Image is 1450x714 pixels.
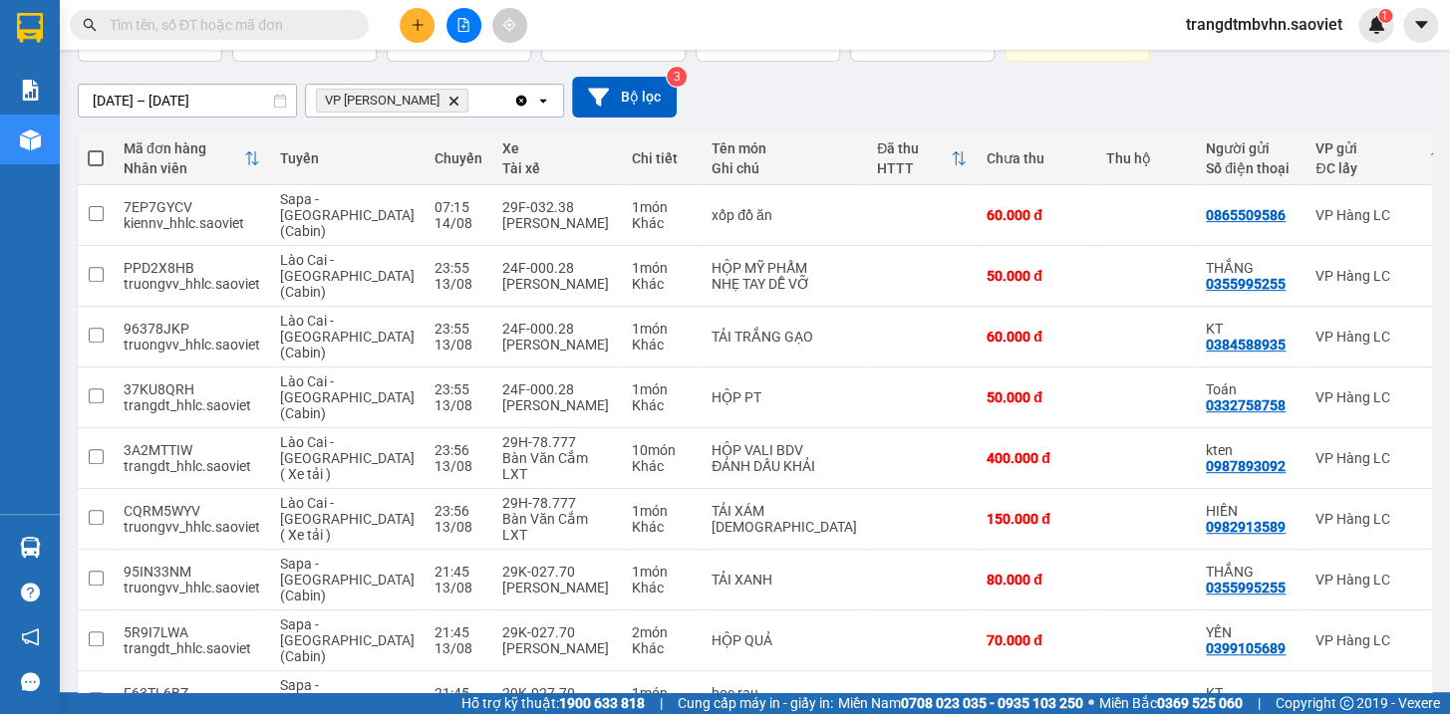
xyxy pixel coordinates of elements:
[435,381,482,397] div: 23:55
[435,276,482,292] div: 13/08
[114,132,270,185] th: Toggle SortBy
[1315,632,1445,648] div: VP Hàng LC
[502,564,612,580] div: 29K-027.70
[124,503,260,519] div: CQRM5WYV
[502,215,612,231] div: [PERSON_NAME]
[987,150,1086,166] div: Chưa thu
[435,199,482,215] div: 07:15
[1315,511,1445,527] div: VP Hàng LC
[280,313,415,360] span: Lào Cai - [GEOGRAPHIC_DATA] (Cabin)
[632,503,692,519] div: 1 món
[124,337,260,353] div: truongvv_hhlc.saoviet
[316,89,468,113] span: VP Gia Lâm, close by backspace
[411,18,425,32] span: plus
[280,616,415,664] span: Sapa - [GEOGRAPHIC_DATA] (Cabin)
[1339,696,1353,710] span: copyright
[1206,519,1286,535] div: 0982913589
[678,692,833,714] span: Cung cấp máy in - giấy in:
[435,564,482,580] div: 21:45
[1412,16,1430,34] span: caret-down
[632,519,692,535] div: Khác
[502,434,612,450] div: 29H-78.777
[124,321,260,337] div: 96378JKP
[1206,685,1296,701] div: KT
[1206,458,1286,474] div: 0987893092
[280,373,415,421] span: Lào Cai - [GEOGRAPHIC_DATA] (Cabin)
[502,397,612,413] div: [PERSON_NAME]
[502,199,612,215] div: 29F-032.38
[124,564,260,580] div: 95IN33NM
[632,624,692,640] div: 2 món
[124,640,260,656] div: trangdt_hhlc.saoviet
[502,685,612,701] div: 29K-027.70
[712,685,857,701] div: bọc rau
[1206,276,1286,292] div: 0355995255
[121,47,243,80] b: Sao Việt
[1206,503,1296,519] div: HIỀN
[632,199,692,215] div: 1 món
[435,321,482,337] div: 23:55
[124,397,260,413] div: trangdt_hhlc.saoviet
[17,13,43,43] img: logo-vxr
[124,685,260,701] div: F63TL6BZ
[280,556,415,603] span: Sapa - [GEOGRAPHIC_DATA] (Cabin)
[124,260,260,276] div: PPD2X8HB
[1206,321,1296,337] div: KT
[632,580,692,595] div: Khác
[632,337,692,353] div: Khác
[1170,12,1358,37] span: trangdtmbvhn.saoviet
[1315,268,1445,284] div: VP Hàng LC
[632,150,692,166] div: Chi tiết
[712,442,857,458] div: HỘP VALI BDV
[456,18,470,32] span: file-add
[712,503,857,535] div: TẢI XÁM GIẦY
[987,632,1086,648] div: 70.000 đ
[1315,160,1429,176] div: ĐC lấy
[712,207,857,223] div: xốp đồ ăn
[712,260,857,276] div: HỘP MỸ PHẨM
[1099,692,1243,714] span: Miền Bắc
[124,215,260,231] div: kiennv_hhlc.saoviet
[435,458,482,474] div: 13/08
[632,442,692,458] div: 10 món
[124,381,260,397] div: 37KU8QRH
[446,8,481,43] button: file-add
[838,692,1083,714] span: Miền Nam
[1206,564,1296,580] div: THẮNG
[632,458,692,474] div: Khác
[632,260,692,276] div: 1 món
[435,337,482,353] div: 13/08
[280,495,415,543] span: Lào Cai - [GEOGRAPHIC_DATA] ( Xe tải )
[877,140,951,156] div: Đã thu
[987,511,1086,527] div: 150.000 đ
[502,640,612,656] div: [PERSON_NAME]
[535,93,551,109] svg: open
[435,150,482,166] div: Chuyến
[1381,9,1388,23] span: 1
[712,140,857,156] div: Tên món
[987,268,1086,284] div: 50.000 đ
[435,580,482,595] div: 13/08
[502,18,516,32] span: aim
[502,321,612,337] div: 24F-000.28
[712,632,857,648] div: HỘP QUẢ
[987,389,1086,405] div: 50.000 đ
[124,442,260,458] div: 3A2MTTIW
[492,8,527,43] button: aim
[400,8,435,43] button: plus
[987,207,1086,223] div: 60.000 đ
[502,260,612,276] div: 24F-000.28
[11,116,160,148] h2: KJYPBA3F
[1258,692,1261,714] span: |
[1206,337,1286,353] div: 0384588935
[502,580,612,595] div: [PERSON_NAME]
[1206,397,1286,413] div: 0332758758
[21,627,40,646] span: notification
[124,199,260,215] div: 7EP7GYCV
[11,16,111,116] img: logo.jpg
[712,572,857,588] div: TẢI XANH
[901,695,1083,711] strong: 0708 023 035 - 0935 103 250
[435,442,482,458] div: 23:56
[632,215,692,231] div: Khác
[712,329,857,345] div: TẢI TRẮNG GẠO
